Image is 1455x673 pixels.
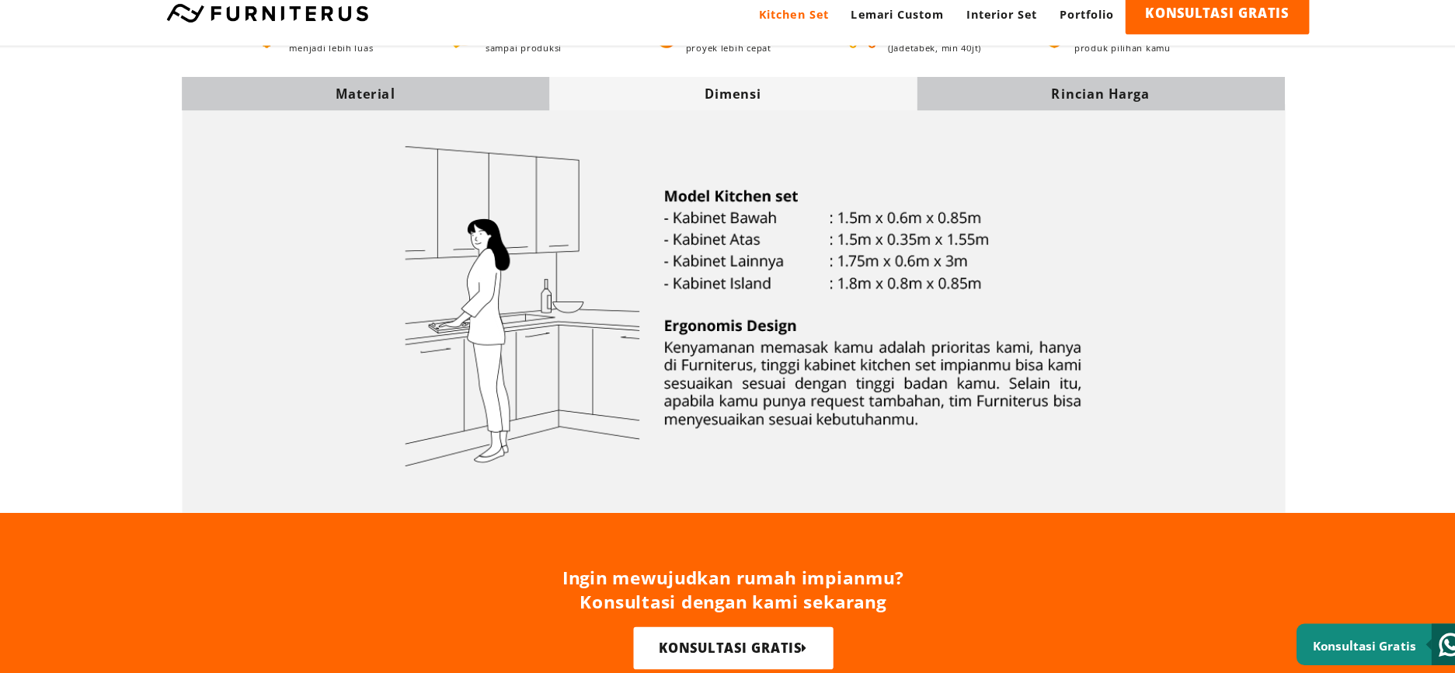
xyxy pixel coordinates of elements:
[1109,11,1287,52] a: KONSULTASI GRATIS
[907,101,1264,118] div: Rincian Harga
[742,11,831,54] a: Kitchen Set
[943,11,1034,54] a: Interior Set
[549,101,907,118] div: Dimensi
[1034,11,1109,54] a: Portfolio
[831,11,943,54] a: Lemari Custom
[1275,625,1443,665] a: Konsultasi Gratis
[631,628,825,669] a: KONSULTASI GRATIS
[192,101,549,118] div: Material
[1290,638,1391,654] small: Konsultasi Gratis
